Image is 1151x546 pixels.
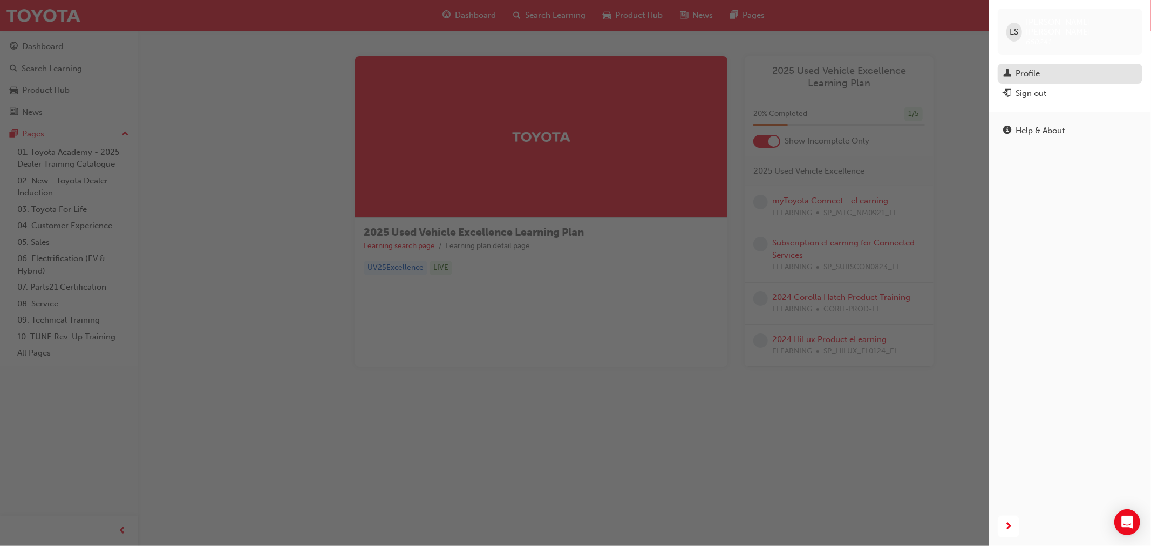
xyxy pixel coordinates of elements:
[1026,17,1134,37] span: [PERSON_NAME] [PERSON_NAME]
[998,121,1142,141] a: Help & About
[1016,67,1040,80] div: Profile
[1026,37,1052,46] span: 660241
[1003,126,1011,136] span: info-icon
[1005,520,1013,534] span: next-icon
[1016,87,1046,100] div: Sign out
[1016,125,1065,137] div: Help & About
[998,64,1142,84] a: Profile
[1010,26,1018,38] span: LS
[1003,89,1011,99] span: exit-icon
[1114,509,1140,535] div: Open Intercom Messenger
[1003,69,1011,79] span: man-icon
[998,84,1142,104] button: Sign out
